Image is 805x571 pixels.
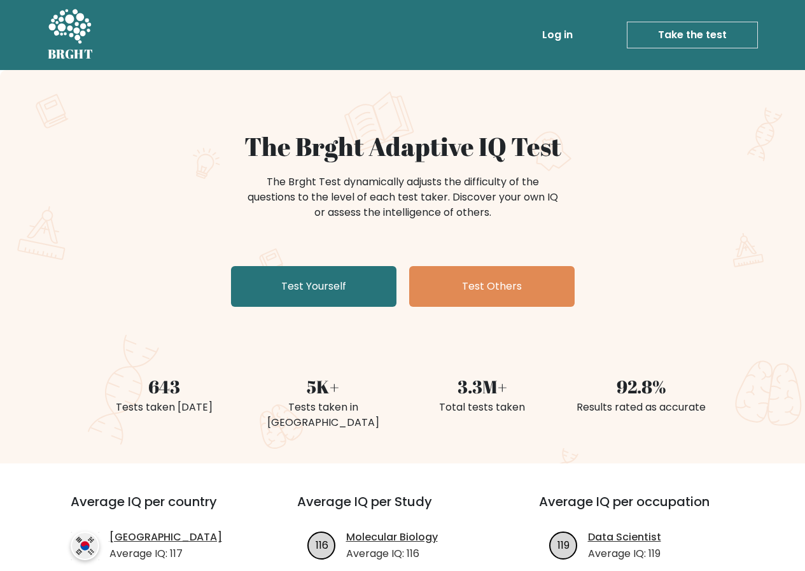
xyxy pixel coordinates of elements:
div: Tests taken in [GEOGRAPHIC_DATA] [251,400,395,430]
div: Total tests taken [410,400,554,415]
div: Results rated as accurate [570,400,713,415]
a: BRGHT [48,5,94,65]
div: 92.8% [570,373,713,400]
a: Test Others [409,266,575,307]
text: 116 [315,537,328,552]
div: 3.3M+ [410,373,554,400]
h3: Average IQ per country [71,494,251,525]
p: Average IQ: 117 [109,546,222,561]
a: Take the test [627,22,758,48]
div: Tests taken [DATE] [92,400,236,415]
div: The Brght Test dynamically adjusts the difficulty of the questions to the level of each test take... [244,174,562,220]
a: Test Yourself [231,266,396,307]
h5: BRGHT [48,46,94,62]
text: 119 [557,537,570,552]
a: [GEOGRAPHIC_DATA] [109,530,222,545]
p: Average IQ: 116 [346,546,438,561]
a: Molecular Biology [346,530,438,545]
img: country [71,532,99,560]
h3: Average IQ per Study [297,494,508,525]
div: 5K+ [251,373,395,400]
a: Data Scientist [588,530,661,545]
p: Average IQ: 119 [588,546,661,561]
h3: Average IQ per occupation [539,494,750,525]
div: 643 [92,373,236,400]
a: Log in [537,22,578,48]
h1: The Brght Adaptive IQ Test [92,131,713,162]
